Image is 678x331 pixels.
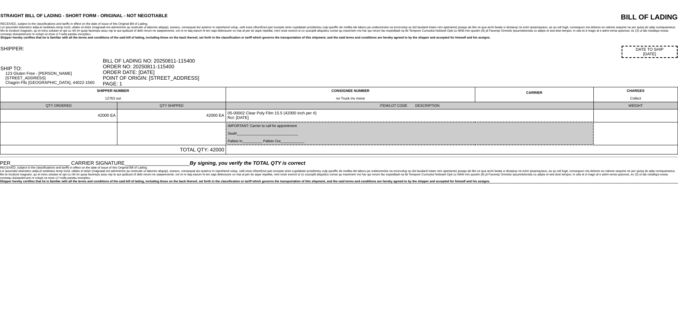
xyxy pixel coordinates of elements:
[593,102,678,109] td: WEIGHT
[593,87,678,102] td: CHARGES
[226,102,593,109] td: ITEM/LOT CODE DESCRIPTION
[117,109,226,122] td: 42000 EA
[498,13,678,21] div: BILL OF LADING
[595,96,676,100] div: Collect
[226,87,475,102] td: CONSIGNEE NUMBER
[0,36,678,39] div: Shipper hereby certifies that he is familiar with all the terms and conditions of the said bill o...
[0,145,226,154] td: TOTAL QTY: 42000
[117,102,226,109] td: QTY SHIPPED
[0,87,226,102] td: SHIPPER NUMBER
[5,71,102,85] div: 123 Gluten Free - [PERSON_NAME] [STREET_ADDRESS] Chagrin Flls [GEOGRAPHIC_DATA], 44022-1560
[190,160,305,166] span: By signing, you verify the TOTAL QTY is correct
[226,122,593,145] td: IMPORTANT: Carrier to call for appointment Seal#_______________________________ Pallets In_______...
[622,46,678,58] div: DATE TO SHIP [DATE]
[103,58,678,87] div: BILL OF LADING NO: 20250811-115400 ORDER NO: 20250811-115400 ORDER DATE: [DATE] POINT OF ORIGIN: ...
[0,109,117,122] td: 42000 EA
[2,96,224,100] div: 12763 out
[0,102,117,109] td: QTY ORDERED
[226,109,593,122] td: 05-00002 Clear Poly Film 15.5 (42000 inch per rl) Rct: [DATE]
[475,87,593,102] td: CARRIER
[0,46,102,51] div: SHIPPER:
[0,66,102,71] div: SHIP TO:
[228,96,473,100] div: no Truck inv move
